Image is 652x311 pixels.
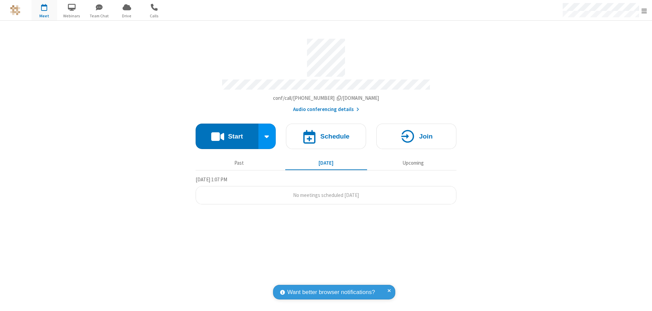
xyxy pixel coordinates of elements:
[273,94,379,102] button: Copy my meeting room linkCopy my meeting room link
[196,176,456,205] section: Today's Meetings
[87,13,112,19] span: Team Chat
[635,293,647,306] iframe: Chat
[285,157,367,169] button: [DATE]
[258,124,276,149] div: Start conference options
[142,13,167,19] span: Calls
[273,95,379,101] span: Copy my meeting room link
[196,124,258,149] button: Start
[372,157,454,169] button: Upcoming
[228,133,243,140] h4: Start
[287,288,375,297] span: Want better browser notifications?
[196,34,456,113] section: Account details
[198,157,280,169] button: Past
[419,133,433,140] h4: Join
[293,106,359,113] button: Audio conferencing details
[320,133,349,140] h4: Schedule
[114,13,140,19] span: Drive
[32,13,57,19] span: Meet
[10,5,20,15] img: QA Selenium DO NOT DELETE OR CHANGE
[286,124,366,149] button: Schedule
[293,192,359,198] span: No meetings scheduled [DATE]
[196,176,227,183] span: [DATE] 1:07 PM
[376,124,456,149] button: Join
[59,13,85,19] span: Webinars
